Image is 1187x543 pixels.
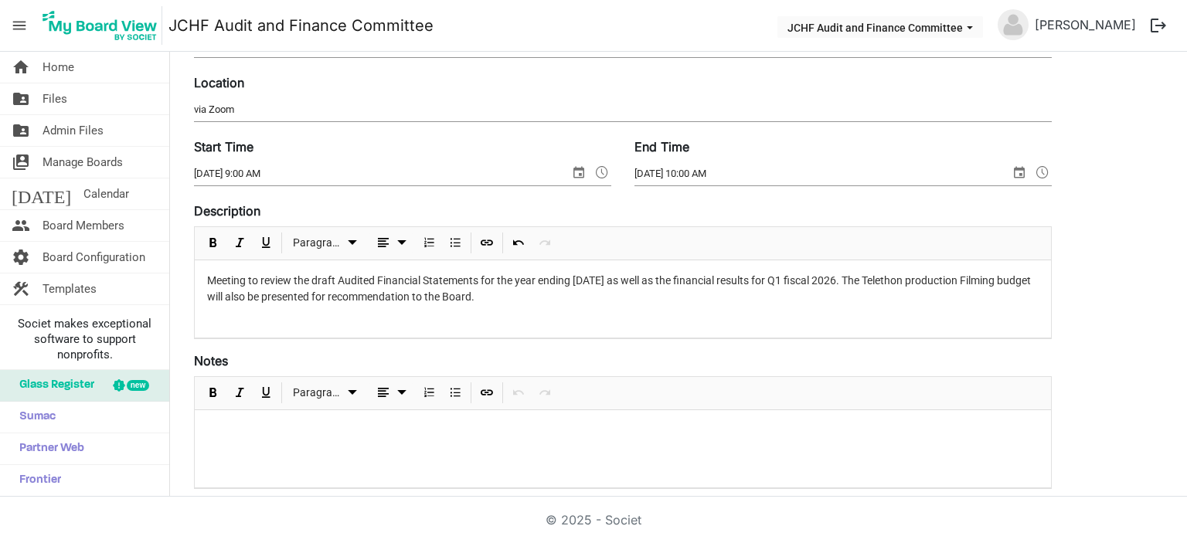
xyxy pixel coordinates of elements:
span: Glass Register [12,370,94,401]
span: Partner Web [12,433,84,464]
p: Meeting to review the draft Audited Financial Statements for the year ending [DATE] as well as th... [207,273,1039,305]
div: Formats [284,377,366,409]
label: Description [194,202,260,220]
button: Bold [203,233,224,253]
span: Board Members [43,210,124,241]
div: Formats [284,227,366,260]
div: Numbered List [416,227,442,260]
a: JCHF Audit and Finance Committee [168,10,434,41]
span: folder_shared [12,115,30,146]
span: Templates [43,273,97,304]
button: dropdownbutton [369,233,413,253]
div: Bold [200,227,226,260]
span: Manage Boards [43,147,123,178]
a: [PERSON_NAME] [1029,9,1142,40]
button: logout [1142,9,1175,42]
button: Numbered List [419,383,440,402]
label: Notes [194,351,228,370]
button: Insert Link [477,233,498,253]
span: Paragraph [293,233,343,253]
span: people [12,210,30,241]
button: Numbered List [419,233,440,253]
span: Frontier [12,465,61,496]
button: Bulleted List [445,383,466,402]
div: Alignments [366,227,417,260]
span: Sumac [12,402,56,433]
div: Italic [226,227,253,260]
img: My Board View Logo [38,6,162,45]
a: My Board View Logo [38,6,168,45]
span: folder_shared [12,83,30,114]
span: Admin Files [43,115,104,146]
button: Underline [256,233,277,253]
span: switch_account [12,147,30,178]
button: Bulleted List [445,233,466,253]
span: select [570,162,588,182]
span: menu [5,11,34,40]
button: Underline [256,383,277,402]
span: Files [43,83,67,114]
div: Bulleted List [442,377,468,409]
span: select [1010,162,1029,182]
div: Alignments [366,377,417,409]
div: Bulleted List [442,227,468,260]
div: Insert Link [474,227,500,260]
button: Paragraph dropdownbutton [287,383,364,402]
label: Start Time [194,137,253,156]
button: JCHF Audit and Finance Committee dropdownbutton [777,16,983,38]
button: Insert Link [477,383,498,402]
label: End Time [634,137,689,156]
button: Bold [203,383,224,402]
span: home [12,52,30,83]
button: dropdownbutton [369,383,413,402]
span: construction [12,273,30,304]
span: settings [12,242,30,273]
button: Italic [230,233,250,253]
span: Calendar [83,178,129,209]
div: new [127,380,149,391]
button: Undo [508,233,529,253]
div: Underline [253,227,279,260]
span: Board Configuration [43,242,145,273]
img: no-profile-picture.svg [998,9,1029,40]
span: Societ makes exceptional software to support nonprofits. [7,316,162,362]
div: Bold [200,377,226,409]
span: [DATE] [12,178,71,209]
label: Location [194,73,244,92]
div: Undo [505,227,532,260]
span: Home [43,52,74,83]
button: Paragraph dropdownbutton [287,233,364,253]
div: Underline [253,377,279,409]
div: Italic [226,377,253,409]
div: Numbered List [416,377,442,409]
button: Italic [230,383,250,402]
a: © 2025 - Societ [546,512,641,528]
span: Paragraph [293,383,343,402]
div: Insert Link [474,377,500,409]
